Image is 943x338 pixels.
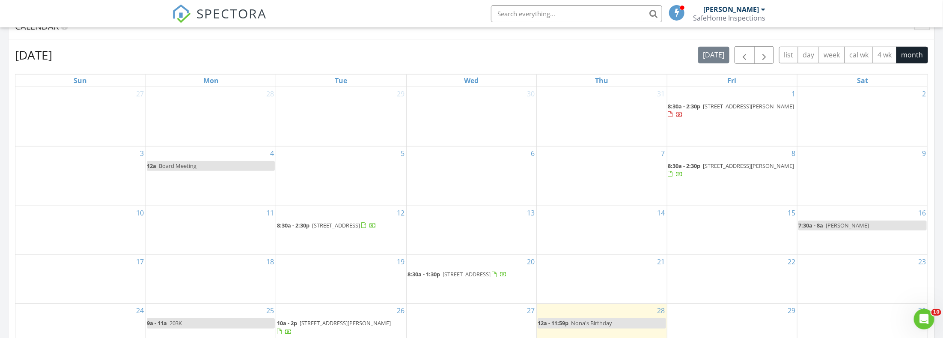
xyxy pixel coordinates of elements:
span: 203K [170,319,182,327]
span: 7:30a - 8a [798,221,823,229]
a: Go to August 2, 2025 [920,87,928,101]
button: list [779,47,798,63]
a: 8:30a - 2:30p [STREET_ADDRESS] [277,221,405,231]
td: Go to August 16, 2025 [797,206,928,254]
div: SafeHome Inspections [693,14,766,22]
td: Go to August 21, 2025 [537,255,667,304]
td: Go to August 11, 2025 [146,206,276,254]
a: Saturday [855,75,870,87]
td: Go to August 3, 2025 [15,146,146,206]
span: 8:30a - 1:30p [408,270,440,278]
a: 8:30a - 1:30p [STREET_ADDRESS] [408,270,507,278]
button: month [896,47,928,63]
a: 8:30a - 2:30p [STREET_ADDRESS][PERSON_NAME] [668,162,794,178]
span: 8:30a - 2:30p [277,221,309,229]
a: Sunday [72,75,89,87]
a: Monday [202,75,220,87]
button: cal wk [845,47,874,63]
a: Go to August 13, 2025 [525,206,536,220]
button: day [798,47,819,63]
a: Go to August 7, 2025 [660,147,667,160]
td: Go to August 6, 2025 [406,146,536,206]
span: [STREET_ADDRESS] [443,270,491,278]
img: The Best Home Inspection Software - Spectora [172,4,191,23]
td: Go to August 18, 2025 [146,255,276,304]
td: Go to August 10, 2025 [15,206,146,254]
a: Go to August 8, 2025 [790,147,797,160]
a: Go to August 4, 2025 [268,147,276,160]
td: Go to August 17, 2025 [15,255,146,304]
a: Go to August 6, 2025 [529,147,536,160]
td: Go to July 27, 2025 [15,87,146,146]
span: [STREET_ADDRESS][PERSON_NAME] [300,319,391,327]
a: 8:30a - 1:30p [STREET_ADDRESS] [408,269,535,280]
a: Go to July 30, 2025 [525,87,536,101]
a: Go to August 23, 2025 [916,255,928,269]
button: week [819,47,845,63]
button: Next month [754,46,774,64]
a: Go to August 22, 2025 [786,255,797,269]
a: 8:30a - 2:30p [STREET_ADDRESS][PERSON_NAME] [668,161,796,179]
td: Go to August 2, 2025 [797,87,928,146]
td: Go to August 20, 2025 [406,255,536,304]
td: Go to August 15, 2025 [667,206,797,254]
a: Go to August 26, 2025 [395,304,406,317]
a: Tuesday [333,75,349,87]
td: Go to August 4, 2025 [146,146,276,206]
td: Go to August 8, 2025 [667,146,797,206]
a: Go to August 20, 2025 [525,255,536,269]
span: 10 [931,309,941,316]
a: Thursday [593,75,610,87]
a: Go to July 29, 2025 [395,87,406,101]
a: Go to August 28, 2025 [656,304,667,317]
h2: [DATE] [15,46,52,63]
a: Go to August 5, 2025 [399,147,406,160]
span: SPECTORA [197,4,267,22]
a: Go to August 27, 2025 [525,304,536,317]
div: [PERSON_NAME] [704,5,759,14]
td: Go to July 31, 2025 [537,87,667,146]
button: Previous month [735,46,755,64]
a: 8:30a - 2:30p [STREET_ADDRESS] [277,221,376,229]
a: Go to August 11, 2025 [265,206,276,220]
iframe: Intercom live chat [914,309,934,329]
td: Go to August 7, 2025 [537,146,667,206]
a: Go to August 30, 2025 [916,304,928,317]
a: Go to August 10, 2025 [134,206,146,220]
td: Go to August 23, 2025 [797,255,928,304]
span: 9a - 11a [147,319,167,327]
a: Friday [726,75,738,87]
span: 12a - 11:59p [538,319,568,327]
a: Go to August 24, 2025 [134,304,146,317]
td: Go to August 22, 2025 [667,255,797,304]
span: [PERSON_NAME] - [826,221,872,229]
a: Go to August 1, 2025 [790,87,797,101]
button: [DATE] [698,47,729,63]
span: Board Meeting [159,162,196,170]
td: Go to July 28, 2025 [146,87,276,146]
span: Nona's Birthday [571,319,612,327]
td: Go to July 29, 2025 [276,87,406,146]
a: 8:30a - 2:30p [STREET_ADDRESS][PERSON_NAME] [668,102,794,118]
a: SPECTORA [172,12,267,30]
td: Go to August 12, 2025 [276,206,406,254]
span: 8:30a - 2:30p [668,102,701,110]
a: 10a - 2p [STREET_ADDRESS][PERSON_NAME] [277,318,405,337]
a: Go to August 3, 2025 [138,147,146,160]
a: Go to August 17, 2025 [134,255,146,269]
a: Go to August 29, 2025 [786,304,797,317]
a: Wednesday [462,75,480,87]
a: 8:30a - 2:30p [STREET_ADDRESS][PERSON_NAME] [668,102,796,120]
span: 12a [147,162,156,170]
button: 4 wk [873,47,897,63]
td: Go to July 30, 2025 [406,87,536,146]
td: Go to August 13, 2025 [406,206,536,254]
td: Go to August 1, 2025 [667,87,797,146]
a: Go to August 9, 2025 [920,147,928,160]
a: Go to August 21, 2025 [656,255,667,269]
a: Go to August 15, 2025 [786,206,797,220]
a: Go to August 16, 2025 [916,206,928,220]
td: Go to August 19, 2025 [276,255,406,304]
input: Search everything... [491,5,662,22]
span: [STREET_ADDRESS][PERSON_NAME] [703,102,794,110]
